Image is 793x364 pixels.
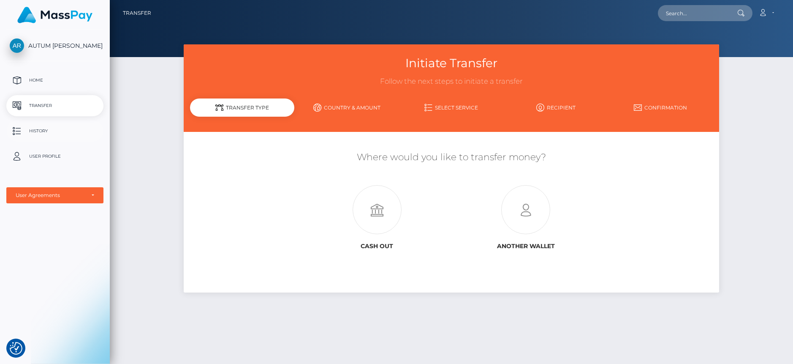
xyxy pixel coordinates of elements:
[123,4,151,22] a: Transfer
[399,100,504,115] a: Select Service
[10,342,22,355] img: Revisit consent button
[6,146,103,167] a: User Profile
[190,99,295,117] div: Transfer Type
[658,5,737,21] input: Search...
[6,42,103,49] span: AUTUM [PERSON_NAME]
[10,342,22,355] button: Consent Preferences
[10,74,100,87] p: Home
[608,100,713,115] a: Confirmation
[190,151,713,164] h5: Where would you like to transfer money?
[10,99,100,112] p: Transfer
[10,150,100,163] p: User Profile
[10,125,100,137] p: History
[458,243,594,250] h6: Another wallet
[504,100,608,115] a: Recipient
[16,192,85,199] div: User Agreements
[17,7,92,23] img: MassPay
[6,187,103,203] button: User Agreements
[190,77,713,87] h3: Follow the next steps to initiate a transfer
[6,95,103,116] a: Transfer
[6,120,103,142] a: History
[309,243,445,250] h6: Cash out
[294,100,399,115] a: Country & Amount
[190,55,713,71] h3: Initiate Transfer
[6,70,103,91] a: Home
